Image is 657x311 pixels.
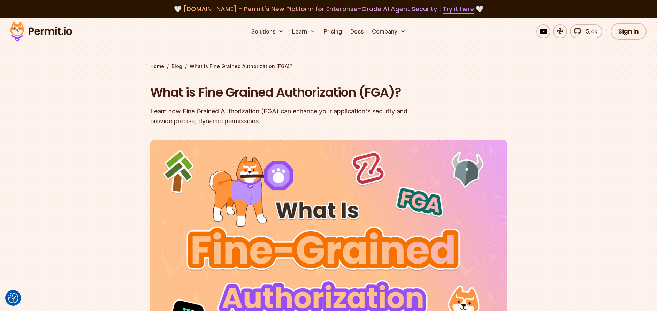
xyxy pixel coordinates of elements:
div: / / [150,63,507,70]
div: 🤍 🤍 [17,4,640,14]
a: Docs [347,24,366,38]
a: Sign In [611,23,647,40]
span: 5.4k [582,27,597,36]
a: 5.4k [570,24,602,38]
button: Learn [289,24,318,38]
a: Try it here [443,5,474,14]
a: Home [150,63,164,70]
button: Solutions [249,24,287,38]
span: [DOMAIN_NAME] - Permit's New Platform for Enterprise-Grade AI Agent Security | [183,5,474,13]
img: Permit logo [7,20,75,43]
h1: What is Fine Grained Authorization (FGA)? [150,84,418,101]
button: Company [369,24,408,38]
a: Pricing [321,24,345,38]
button: Consent Preferences [8,293,18,303]
a: Blog [171,63,182,70]
div: Learn how Fine Grained Authorization (FGA) can enhance your application's security and provide pr... [150,106,418,126]
img: Revisit consent button [8,293,18,303]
